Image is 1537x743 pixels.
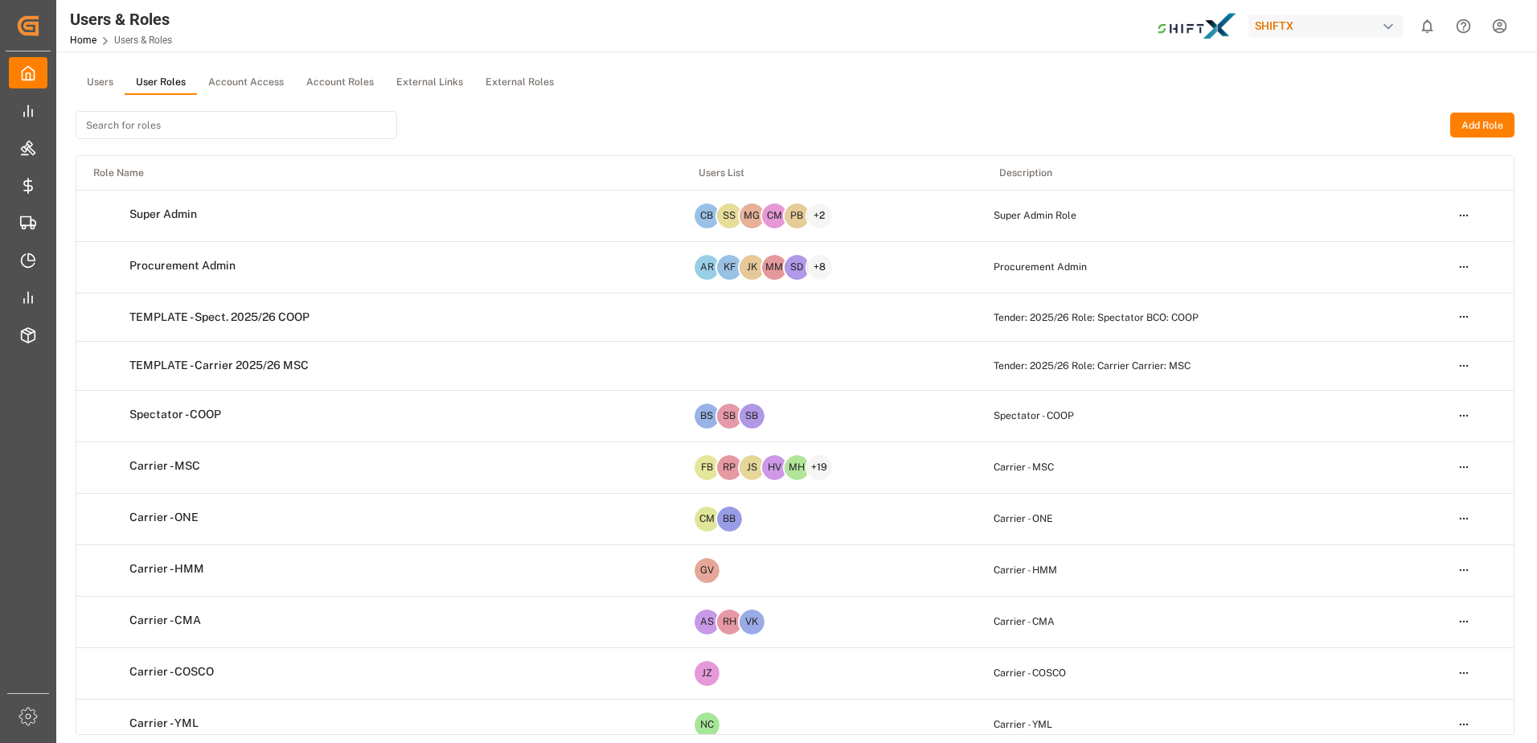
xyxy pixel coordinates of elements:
[717,404,742,429] span: SB
[738,202,766,230] button: MG
[70,7,172,31] div: Users & Roles
[738,402,766,430] button: SB
[129,665,214,679] span: Carrier - COSCO
[1445,8,1482,44] button: Help Center
[740,404,764,429] span: SB
[197,71,295,95] button: Account Access
[982,544,1441,596] td: Carrier - HMM
[738,253,766,281] button: JK
[785,255,809,280] span: SD
[982,647,1441,699] td: Carrier - COSCO
[982,441,1441,493] td: Carrier - MSC
[814,262,826,272] p: + 8
[740,255,764,280] span: JK
[717,507,742,532] span: BB
[693,454,721,482] button: FB
[740,610,764,634] span: VK
[760,202,789,230] button: CM
[982,293,1441,342] td: Tender: 2025/26 Role: Spectator BCO: COOP
[129,310,309,325] span: TEMPLATE - Spect. 2025/26 COOP
[695,712,719,737] span: NC
[982,342,1441,391] td: Tender: 2025/26 Role: Carrier Carrier: MSC
[129,562,204,577] span: Carrier - HMM
[717,455,742,480] span: RP
[982,156,1441,190] th: Description
[762,255,787,280] span: MM
[693,711,721,739] button: NC
[715,608,744,636] button: RH
[717,255,742,280] span: KF
[693,402,721,430] button: BS
[695,558,719,583] span: GV
[385,71,474,95] button: External Links
[129,511,199,525] span: Carrier - ONE
[695,507,719,532] span: CM
[693,556,721,585] button: GV
[693,659,721,688] button: JZ
[695,661,719,686] span: JZ
[715,505,744,533] button: BB
[1248,10,1409,41] button: SHIFTX
[129,359,309,373] span: TEMPLATE - Carrier 2025/26 MSC
[1157,12,1237,40] img: Bildschirmfoto%202024-11-13%20um%2009.31.44.png_1731487080.png
[717,203,742,228] span: SS
[693,202,721,230] button: CB
[740,203,764,228] span: MG
[762,455,787,480] span: HV
[738,454,766,482] button: JS
[982,241,1441,293] td: Procurement Admin
[129,716,199,731] span: Carrier - YML
[982,190,1441,241] td: Super Admin Role
[682,156,983,190] th: Users List
[811,462,827,472] p: + 19
[783,253,811,281] button: SD
[1450,113,1514,138] button: Add Role
[982,596,1441,647] td: Carrier - CMA
[695,610,719,634] span: AS
[717,610,742,634] span: RH
[1248,14,1403,38] div: SHIFTX
[715,202,744,230] button: SS
[129,408,221,422] span: Spectator - COOP
[70,35,96,46] a: Home
[76,111,397,139] input: Search for roles
[785,203,809,228] span: PB
[740,455,764,480] span: JS
[715,253,744,281] button: KF
[129,614,201,628] span: Carrier - CMA
[76,156,682,190] th: Role Name
[762,203,787,228] span: CM
[474,71,565,95] button: External Roles
[695,203,719,228] span: CB
[715,402,744,430] button: SB
[129,259,236,273] span: Procurement Admin
[783,454,811,482] button: MH
[125,71,197,95] button: User Roles
[783,202,811,230] button: PB
[814,211,825,220] p: + 2
[295,71,385,95] button: Account Roles
[695,455,719,480] span: FB
[1409,8,1445,44] button: show 0 new notifications
[129,459,200,474] span: Carrier - MSC
[693,608,721,636] button: AS
[695,255,719,280] span: AR
[695,404,719,429] span: BS
[715,454,744,482] button: RP
[982,493,1441,544] td: Carrier - ONE
[76,71,125,95] button: Users
[982,390,1441,441] td: Spectator - COOP
[129,207,197,222] span: Super Admin
[760,253,789,281] button: MM
[760,454,789,482] button: HV
[785,455,809,480] span: MH
[693,253,721,281] button: AR
[738,608,766,636] button: VK
[693,505,721,533] button: CM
